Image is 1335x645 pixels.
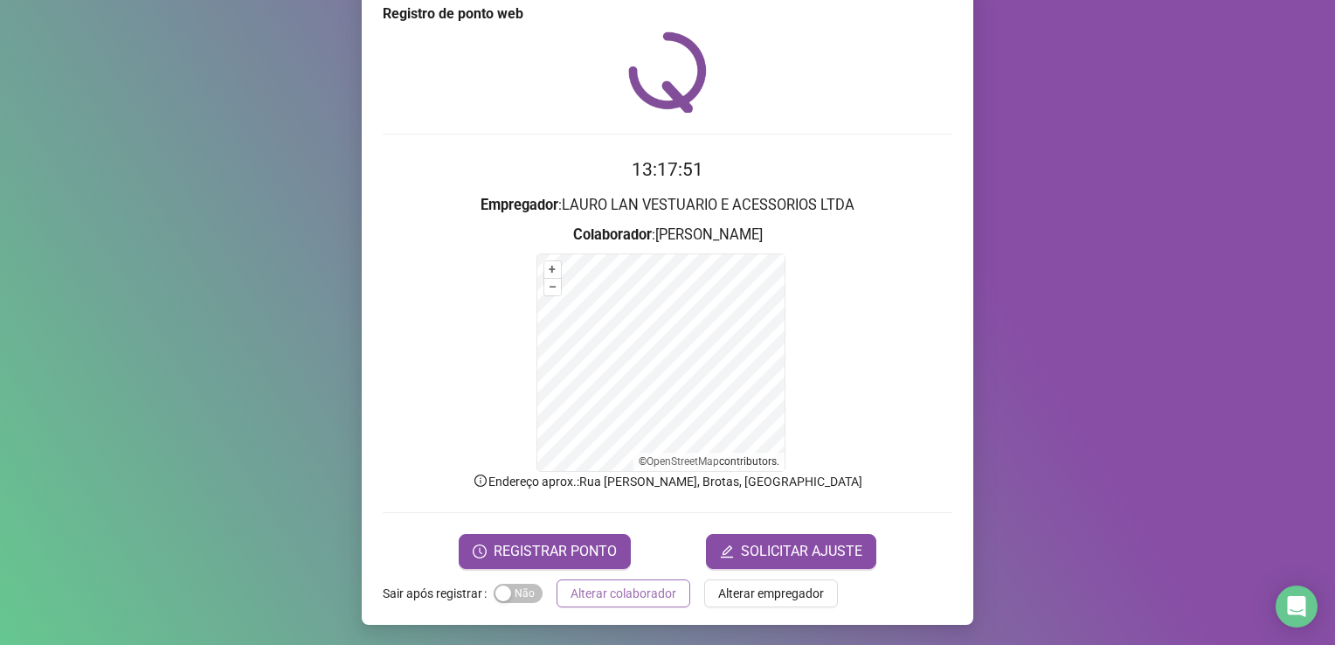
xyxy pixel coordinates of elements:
p: Endereço aprox. : Rua [PERSON_NAME], Brotas, [GEOGRAPHIC_DATA] [383,472,952,491]
li: © contributors. [639,455,779,468]
div: Open Intercom Messenger [1276,586,1318,628]
span: info-circle [473,473,488,489]
button: – [544,279,561,295]
a: OpenStreetMap [647,455,719,468]
span: Alterar colaborador [571,584,676,603]
strong: Colaborador [573,226,652,243]
h3: : LAURO LAN VESTUARIO E ACESSORIOS LTDA [383,194,952,217]
h3: : [PERSON_NAME] [383,224,952,246]
button: editSOLICITAR AJUSTE [706,534,876,569]
span: REGISTRAR PONTO [494,541,617,562]
img: QRPoint [628,31,707,113]
time: 13:17:51 [632,159,703,180]
span: Alterar empregador [718,584,824,603]
button: Alterar empregador [704,579,838,607]
span: clock-circle [473,544,487,558]
div: Registro de ponto web [383,3,952,24]
label: Sair após registrar [383,579,494,607]
span: edit [720,544,734,558]
button: REGISTRAR PONTO [459,534,631,569]
button: + [544,261,561,278]
button: Alterar colaborador [557,579,690,607]
strong: Empregador [481,197,558,213]
span: SOLICITAR AJUSTE [741,541,862,562]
